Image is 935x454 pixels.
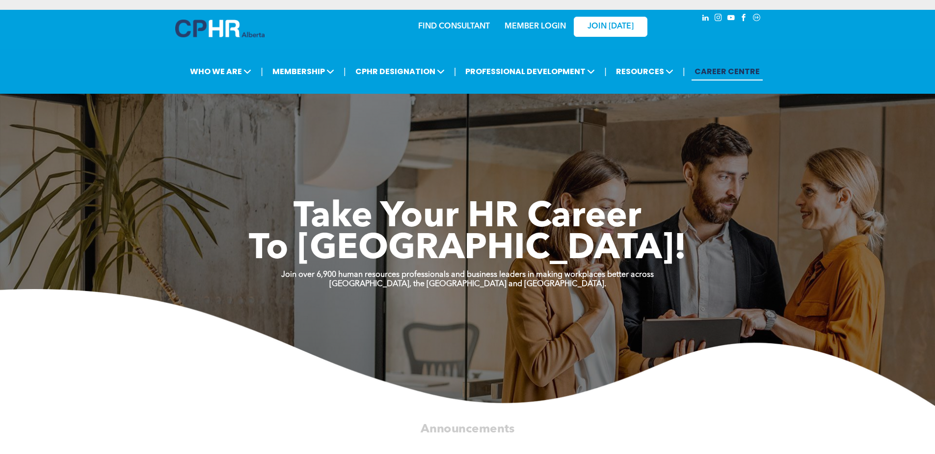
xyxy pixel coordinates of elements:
strong: [GEOGRAPHIC_DATA], the [GEOGRAPHIC_DATA] and [GEOGRAPHIC_DATA]. [329,280,606,288]
li: | [261,61,263,81]
a: CAREER CENTRE [692,62,763,80]
span: MEMBERSHIP [269,62,337,80]
a: Social network [751,12,762,26]
li: | [604,61,607,81]
span: JOIN [DATE] [588,22,634,31]
a: instagram [713,12,724,26]
a: youtube [726,12,737,26]
span: RESOURCES [613,62,676,80]
li: | [683,61,685,81]
li: | [454,61,456,81]
li: | [344,61,346,81]
a: JOIN [DATE] [574,17,647,37]
span: CPHR DESIGNATION [352,62,448,80]
span: To [GEOGRAPHIC_DATA]! [249,232,687,267]
span: PROFESSIONAL DEVELOPMENT [462,62,598,80]
img: A blue and white logo for cp alberta [175,20,265,37]
a: MEMBER LOGIN [505,23,566,30]
a: FIND CONSULTANT [418,23,490,30]
a: linkedin [700,12,711,26]
a: facebook [739,12,749,26]
strong: Join over 6,900 human resources professionals and business leaders in making workplaces better ac... [281,271,654,279]
span: Announcements [421,423,514,435]
span: WHO WE ARE [187,62,254,80]
span: Take Your HR Career [294,200,641,235]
